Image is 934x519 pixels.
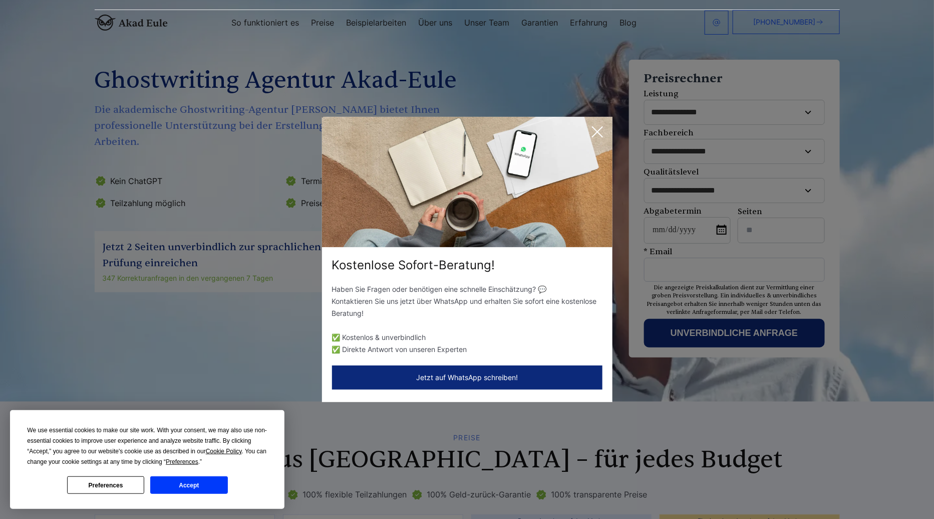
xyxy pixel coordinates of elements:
[311,19,334,27] a: Preise
[27,425,267,467] div: We use essential cookies to make our site work. With your consent, we may also use non-essential ...
[206,448,242,455] span: Cookie Policy
[231,19,299,27] a: So funktioniert es
[67,476,144,494] button: Preferences
[570,19,607,27] a: Erfahrung
[332,283,602,319] p: Haben Sie Fragen oder benötigen eine schnelle Einschätzung? 💬 Kontaktieren Sie uns jetzt über Wha...
[95,15,168,31] img: logo
[619,19,637,27] a: Blog
[332,366,602,390] button: Jetzt auf WhatsApp schreiben!
[322,117,612,247] img: exit
[332,343,602,356] li: ✅ Direkte Antwort von unseren Experten
[346,19,406,27] a: Beispielarbeiten
[733,10,840,34] a: [PHONE_NUMBER]
[166,458,198,465] span: Preferences
[713,19,721,27] img: email
[322,257,612,273] div: Kostenlose Sofort-Beratung!
[521,19,558,27] a: Garantien
[418,19,452,27] a: Über uns
[464,19,509,27] a: Unser Team
[754,18,816,26] span: [PHONE_NUMBER]
[150,476,227,494] button: Accept
[332,331,602,343] li: ✅ Kostenlos & unverbindlich
[10,410,284,509] div: Cookie Consent Prompt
